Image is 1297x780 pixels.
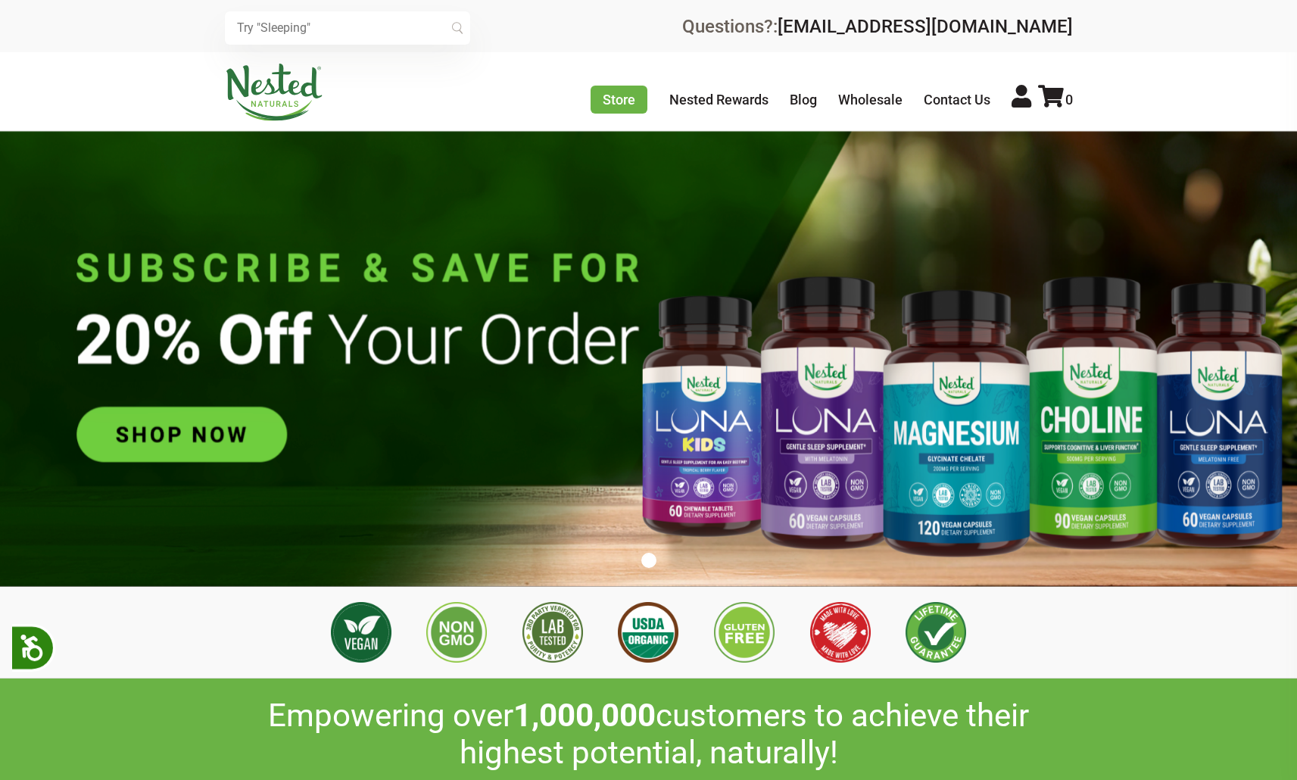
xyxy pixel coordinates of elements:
[225,697,1073,771] h2: Empowering over customers to achieve their highest potential, naturally!
[225,11,470,45] input: Try "Sleeping"
[513,697,656,734] span: 1,000,000
[591,86,647,114] a: Store
[682,17,1073,36] div: Questions?:
[810,602,871,663] img: Made with Love
[838,92,903,108] a: Wholesale
[906,602,966,663] img: Lifetime Guarantee
[641,553,656,568] button: 1 of 1
[1038,92,1073,108] a: 0
[225,64,323,121] img: Nested Naturals
[522,602,583,663] img: 3rd Party Lab Tested
[790,92,817,108] a: Blog
[924,92,990,108] a: Contact Us
[618,602,678,663] img: USDA Organic
[669,92,769,108] a: Nested Rewards
[331,602,391,663] img: Vegan
[426,602,487,663] img: Non GMO
[778,16,1073,37] a: [EMAIL_ADDRESS][DOMAIN_NAME]
[714,602,775,663] img: Gluten Free
[1065,92,1073,108] span: 0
